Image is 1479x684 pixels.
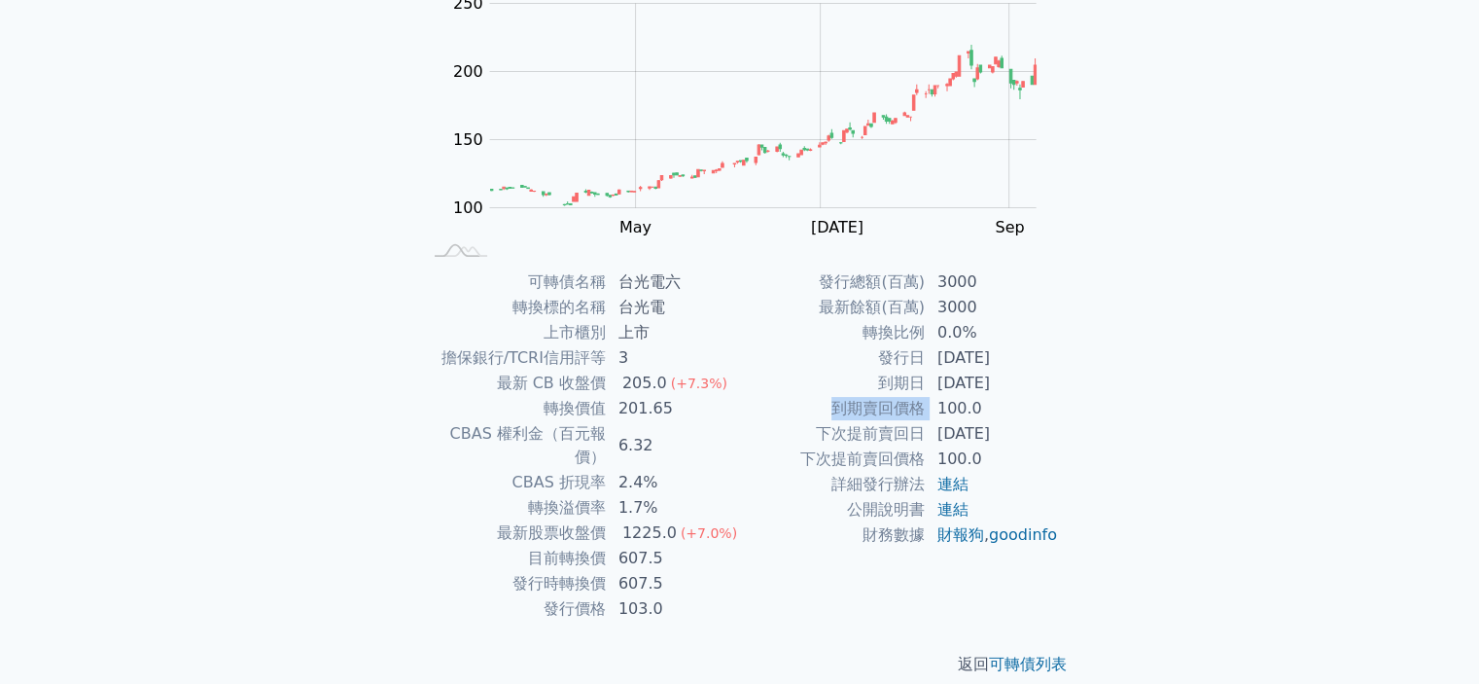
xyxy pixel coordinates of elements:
td: 台光電六 [607,270,740,295]
td: 發行總額(百萬) [740,270,926,295]
td: 最新餘額(百萬) [740,295,926,320]
span: (+7.0%) [681,525,737,541]
td: 轉換溢價率 [421,495,607,521]
td: 201.65 [607,396,740,421]
td: 詳細發行辦法 [740,472,926,497]
td: 1.7% [607,495,740,521]
td: 發行日 [740,345,926,371]
p: 返回 [398,653,1082,676]
td: [DATE] [926,371,1059,396]
td: CBAS 權利金（百元報價） [421,421,607,470]
td: 到期賣回價格 [740,396,926,421]
a: 連結 [937,500,968,519]
td: 到期日 [740,371,926,396]
td: 3000 [926,295,1059,320]
td: 607.5 [607,546,740,571]
tspan: 100 [453,198,483,217]
td: 轉換標的名稱 [421,295,607,320]
span: (+7.3%) [671,376,727,391]
td: 上市 [607,320,740,345]
td: 100.0 [926,447,1059,472]
td: 最新股票收盤價 [421,521,607,546]
td: CBAS 折現率 [421,470,607,495]
td: 2.4% [607,470,740,495]
tspan: Sep [995,218,1024,236]
td: 下次提前賣回價格 [740,447,926,472]
td: 6.32 [607,421,740,470]
td: 台光電 [607,295,740,320]
a: 財報狗 [937,525,984,544]
td: [DATE] [926,345,1059,371]
td: 目前轉換價 [421,546,607,571]
td: 3000 [926,270,1059,295]
a: 可轉債列表 [989,655,1067,673]
td: 下次提前賣回日 [740,421,926,447]
tspan: May [619,218,651,236]
td: 轉換價值 [421,396,607,421]
a: 連結 [937,475,968,493]
td: 103.0 [607,596,740,622]
td: 公開說明書 [740,497,926,522]
a: goodinfo [989,525,1057,544]
td: 發行價格 [421,596,607,622]
tspan: [DATE] [811,218,863,236]
div: 1225.0 [618,522,681,545]
tspan: 200 [453,62,483,81]
td: 轉換比例 [740,320,926,345]
td: 最新 CB 收盤價 [421,371,607,396]
td: 可轉債名稱 [421,270,607,295]
td: 上市櫃別 [421,320,607,345]
td: 100.0 [926,396,1059,421]
td: 3 [607,345,740,371]
td: 607.5 [607,571,740,596]
td: 財務數據 [740,522,926,548]
td: , [926,522,1059,548]
td: 擔保銀行/TCRI信用評等 [421,345,607,371]
td: [DATE] [926,421,1059,447]
tspan: 150 [453,130,483,149]
td: 0.0% [926,320,1059,345]
td: 發行時轉換價 [421,571,607,596]
div: 205.0 [618,372,671,395]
